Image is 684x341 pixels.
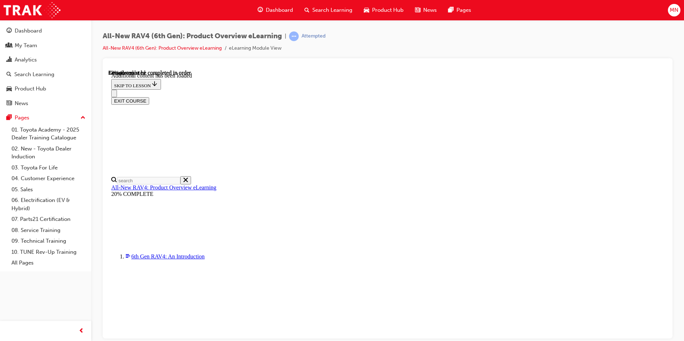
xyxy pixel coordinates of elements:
[3,39,88,52] a: My Team
[9,257,88,268] a: All Pages
[285,32,286,40] span: |
[3,23,88,111] button: DashboardMy TeamAnalyticsSearch LearningProduct HubNews
[6,100,12,107] span: news-icon
[15,85,46,93] div: Product Hub
[304,6,309,15] span: search-icon
[9,143,88,162] a: 02. New - Toyota Dealer Induction
[252,3,299,18] a: guage-iconDashboard
[302,33,326,40] div: Attempted
[15,56,37,64] div: Analytics
[312,6,352,14] span: Search Learning
[3,97,88,110] a: News
[258,6,263,15] span: guage-icon
[15,41,37,50] div: My Team
[9,162,88,173] a: 03. Toyota For Life
[423,6,437,14] span: News
[299,3,358,18] a: search-iconSearch Learning
[415,6,420,15] span: news-icon
[6,43,12,49] span: people-icon
[448,6,454,15] span: pages-icon
[3,121,556,128] div: 20% COMPLETE
[72,107,83,115] button: Close search menu
[3,24,88,38] a: Dashboard
[9,236,88,247] a: 09. Technical Training
[103,45,222,51] a: All-New RAV4 (6th Gen): Product Overview eLearning
[443,3,477,18] a: pages-iconPages
[6,71,11,78] span: search-icon
[266,6,293,14] span: Dashboard
[9,184,88,195] a: 05. Sales
[9,225,88,236] a: 08. Service Training
[456,6,471,14] span: Pages
[358,3,409,18] a: car-iconProduct Hub
[3,82,88,95] a: Product Hub
[3,115,108,121] a: All-New RAV4: Product Overview eLearning
[15,27,42,35] div: Dashboard
[103,32,282,40] span: All-New RAV4 (6th Gen): Product Overview eLearning
[4,2,60,18] img: Trak
[289,31,299,41] span: learningRecordVerb_ATTEMPT-icon
[3,111,88,124] button: Pages
[6,57,12,63] span: chart-icon
[3,3,556,9] div: Additional content has been loaded
[14,70,54,79] div: Search Learning
[668,4,680,16] button: MN
[6,13,50,19] span: SKIP TO LESSON
[9,124,88,143] a: 01. Toyota Academy - 2025 Dealer Training Catalogue
[670,6,678,14] span: MN
[3,68,88,81] a: Search Learning
[79,327,84,336] span: prev-icon
[9,195,88,214] a: 06. Electrification (EV & Hybrid)
[9,107,72,115] input: Search
[364,6,369,15] span: car-icon
[372,6,404,14] span: Product Hub
[6,86,12,92] span: car-icon
[6,115,12,121] span: pages-icon
[9,247,88,258] a: 10. TUNE Rev-Up Training
[9,214,88,225] a: 07. Parts21 Certification
[409,3,443,18] a: news-iconNews
[15,99,28,108] div: News
[3,53,88,66] a: Analytics
[15,114,29,122] div: Pages
[229,44,282,53] li: eLearning Module View
[80,113,85,123] span: up-icon
[3,9,53,20] button: SKIP TO LESSON
[6,28,12,34] span: guage-icon
[9,173,88,184] a: 04. Customer Experience
[3,28,41,35] button: EXIT COURSE
[3,20,9,28] button: Close navigation menu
